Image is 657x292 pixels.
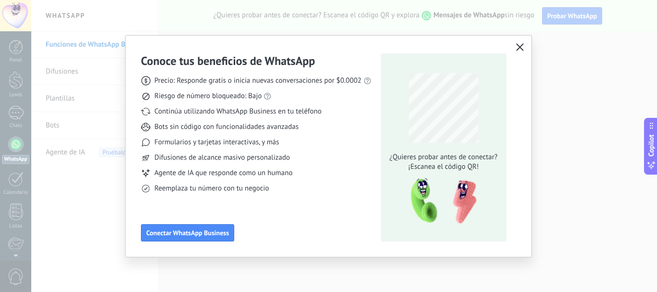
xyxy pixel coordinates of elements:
span: Bots sin código con funcionalidades avanzadas [154,122,299,132]
span: Riesgo de número bloqueado: Bajo [154,91,262,101]
span: Conectar WhatsApp Business [146,229,229,236]
span: Difusiones de alcance masivo personalizado [154,153,290,163]
span: ¡Escanea el código QR! [387,162,500,172]
span: Precio: Responde gratis o inicia nuevas conversaciones por $0.0002 [154,76,362,86]
button: Conectar WhatsApp Business [141,224,234,241]
span: Agente de IA que responde como un humano [154,168,292,178]
span: ¿Quieres probar antes de conectar? [387,152,500,162]
img: qr-pic-1x.png [403,176,479,227]
span: Reemplaza tu número con tu negocio [154,184,269,193]
span: Copilot [646,134,656,156]
span: Formularios y tarjetas interactivas, y más [154,138,279,147]
span: Continúa utilizando WhatsApp Business en tu teléfono [154,107,321,116]
h3: Conoce tus beneficios de WhatsApp [141,53,315,68]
